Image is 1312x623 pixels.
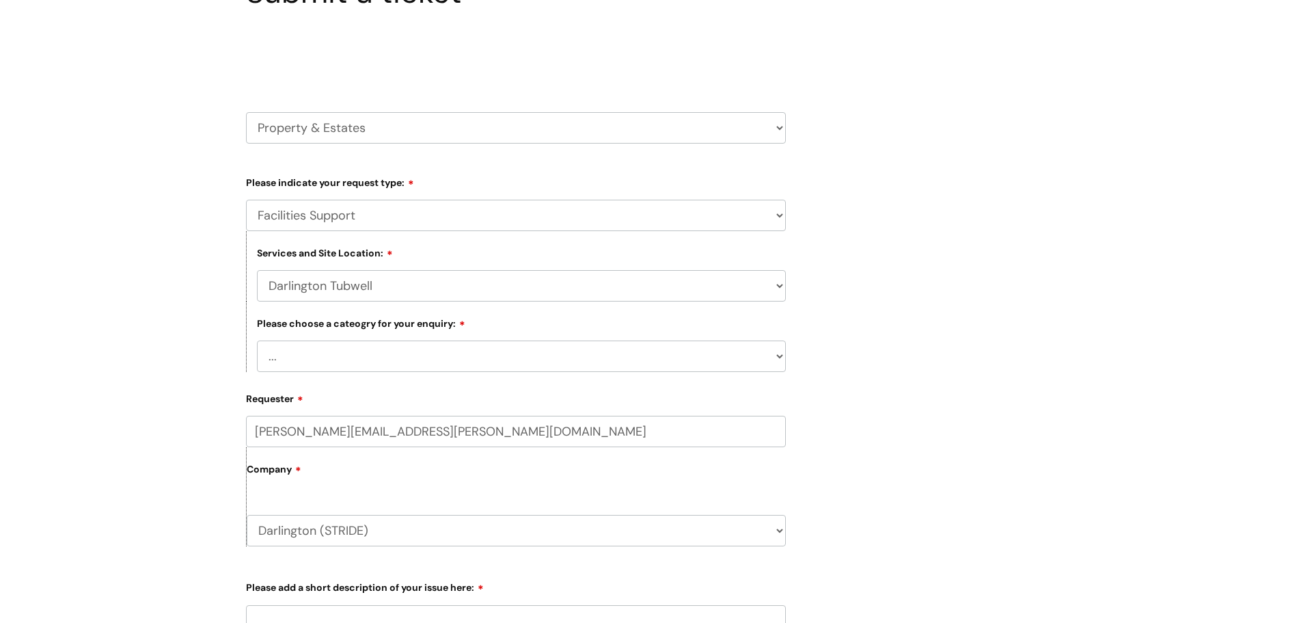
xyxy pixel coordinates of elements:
[246,42,786,68] h2: Select issue type
[257,316,465,330] label: Please choose a cateogry for your enquiry:
[246,388,786,405] label: Requester
[257,246,393,259] label: Services and Site Location:
[246,172,786,189] label: Please indicate your request type:
[246,416,786,447] input: Email
[247,459,786,490] label: Company
[246,577,786,594] label: Please add a short description of your issue here:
